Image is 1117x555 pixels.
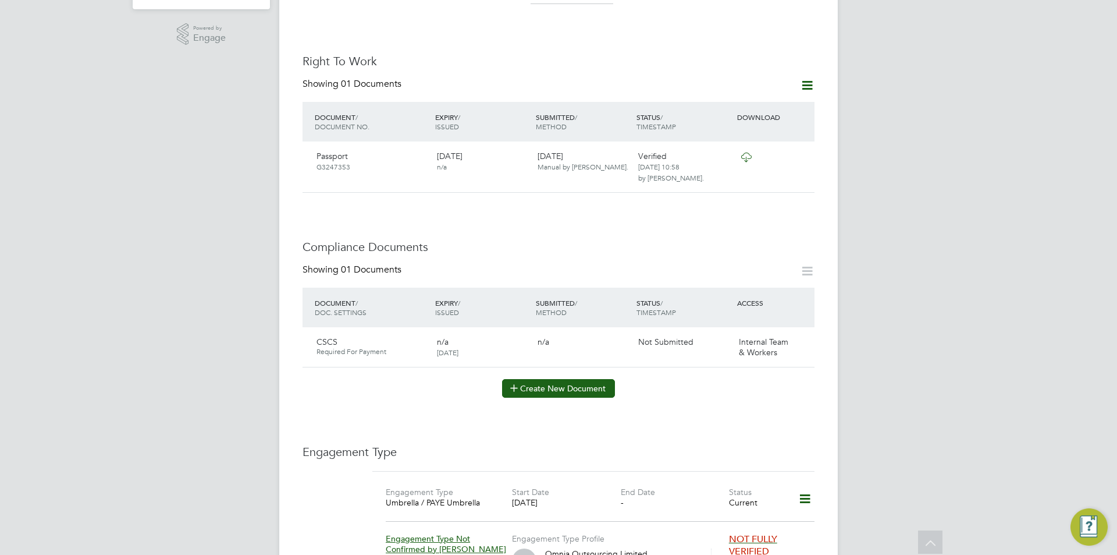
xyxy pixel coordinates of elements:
[432,146,533,176] div: [DATE]
[312,292,432,323] div: DOCUMENT
[458,112,460,122] span: /
[660,112,663,122] span: /
[355,112,358,122] span: /
[303,54,814,69] h3: Right To Work
[437,348,458,357] span: [DATE]
[538,337,549,347] span: n/a
[432,292,533,323] div: EXPIRY
[312,107,432,137] div: DOCUMENT
[341,264,401,275] span: 01 Documents
[386,497,494,508] div: Umbrella / PAYE Umbrella
[432,107,533,137] div: EXPIRY
[315,122,369,131] span: DOCUMENT NO.
[303,444,814,459] h3: Engagement Type
[386,487,453,497] label: Engagement Type
[303,264,404,276] div: Showing
[435,307,459,317] span: ISSUED
[458,298,460,307] span: /
[734,292,814,313] div: ACCESS
[386,533,506,554] span: Engagement Type Not Confirmed by [PERSON_NAME]
[341,78,401,90] span: 01 Documents
[729,487,752,497] label: Status
[316,162,350,171] span: G3247353
[638,162,680,171] span: [DATE] 10:58
[729,497,783,508] div: Current
[193,33,226,43] span: Engage
[621,497,729,508] div: -
[538,162,628,171] span: Manual by [PERSON_NAME].
[1070,508,1108,546] button: Engage Resource Center
[536,122,567,131] span: METHOD
[312,146,432,176] div: Passport
[512,533,604,544] label: Engagement Type Profile
[533,146,634,176] div: [DATE]
[316,347,428,356] span: Required For Payment
[177,23,226,45] a: Powered byEngage
[512,487,549,497] label: Start Date
[634,107,734,137] div: STATUS
[303,239,814,254] h3: Compliance Documents
[638,151,667,161] span: Verified
[621,487,655,497] label: End Date
[355,298,358,307] span: /
[734,107,814,128] div: DOWNLOAD
[638,337,693,347] span: Not Submitted
[575,112,577,122] span: /
[634,292,734,323] div: STATUS
[512,497,620,508] div: [DATE]
[739,337,788,358] span: Internal Team & Workers
[193,23,226,33] span: Powered by
[636,307,676,317] span: TIMESTAMP
[315,307,367,317] span: DOC. SETTINGS
[636,122,676,131] span: TIMESTAMP
[437,337,449,347] span: n/a
[533,107,634,137] div: SUBMITTED
[437,162,447,171] span: n/a
[660,298,663,307] span: /
[303,78,404,90] div: Showing
[575,298,577,307] span: /
[502,379,615,398] button: Create New Document
[435,122,459,131] span: ISSUED
[533,292,634,323] div: SUBMITTED
[316,337,337,347] span: CSCS
[638,173,704,182] span: by [PERSON_NAME].
[536,307,567,317] span: METHOD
